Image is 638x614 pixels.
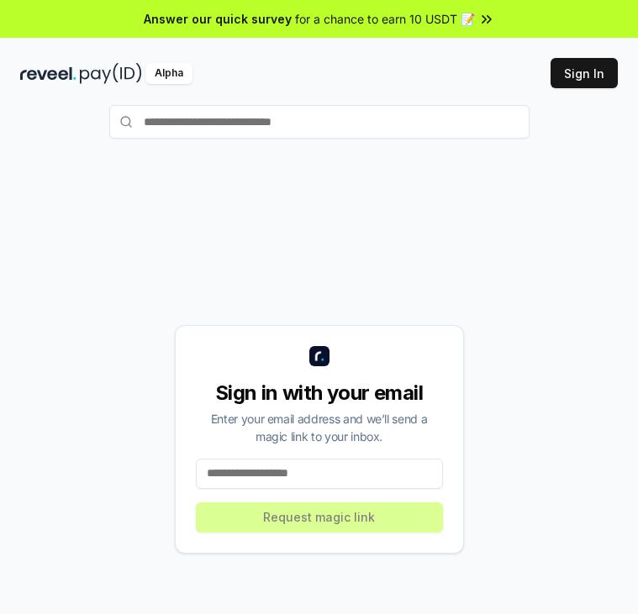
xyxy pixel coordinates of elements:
[295,10,475,28] span: for a chance to earn 10 USDT 📝
[145,63,192,84] div: Alpha
[551,58,618,88] button: Sign In
[20,63,76,84] img: reveel_dark
[144,10,292,28] span: Answer our quick survey
[196,410,443,445] div: Enter your email address and we’ll send a magic link to your inbox.
[309,346,330,366] img: logo_small
[80,63,142,84] img: pay_id
[196,380,443,407] div: Sign in with your email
